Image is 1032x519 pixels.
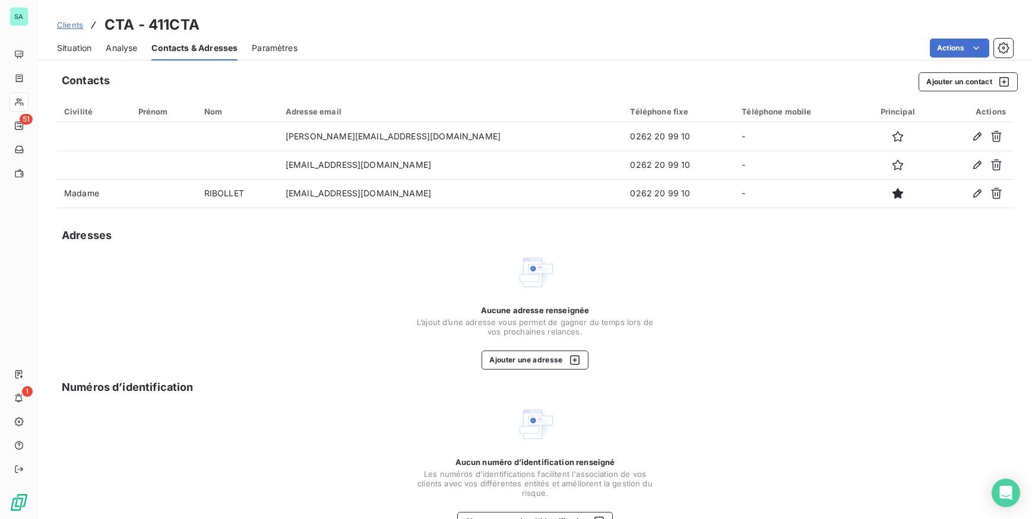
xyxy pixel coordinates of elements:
[416,317,654,336] span: L’ajout d’une adresse vous permet de gagner du temps lors de vos prochaines relances.
[516,405,554,443] img: Empty state
[10,7,29,26] div: SA
[942,107,1006,116] div: Actions
[20,114,33,125] span: 51
[22,386,33,397] span: 1
[105,14,200,36] h3: CTA - 411CTA
[10,493,29,512] img: Logo LeanPay
[62,379,194,396] h5: Numéros d’identification
[57,179,131,208] td: Madame
[623,151,735,179] td: 0262 20 99 10
[62,72,110,89] h5: Contacts
[992,479,1020,507] div: Open Intercom Messenger
[930,39,989,58] button: Actions
[278,179,623,208] td: [EMAIL_ADDRESS][DOMAIN_NAME]
[252,42,297,54] span: Paramètres
[204,107,271,116] div: Nom
[138,107,190,116] div: Prénom
[742,107,854,116] div: Téléphone mobile
[735,122,861,151] td: -
[516,253,554,291] img: Empty state
[735,179,861,208] td: -
[286,107,616,116] div: Adresse email
[868,107,927,116] div: Principal
[482,351,588,370] button: Ajouter une adresse
[151,42,238,54] span: Contacts & Adresses
[57,42,91,54] span: Situation
[197,179,278,208] td: RIBOLLET
[278,122,623,151] td: [PERSON_NAME][EMAIL_ADDRESS][DOMAIN_NAME]
[919,72,1018,91] button: Ajouter un contact
[735,151,861,179] td: -
[455,457,615,467] span: Aucun numéro d’identification renseigné
[106,42,137,54] span: Analyse
[278,151,623,179] td: [EMAIL_ADDRESS][DOMAIN_NAME]
[62,227,112,244] h5: Adresses
[481,305,590,315] span: Aucune adresse renseignée
[57,19,83,31] a: Clients
[630,107,727,116] div: Téléphone fixe
[416,469,654,498] span: Les numéros d'identifications facilitent l'association de vos clients avec vos différentes entité...
[623,179,735,208] td: 0262 20 99 10
[623,122,735,151] td: 0262 20 99 10
[64,107,124,116] div: Civilité
[57,20,83,30] span: Clients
